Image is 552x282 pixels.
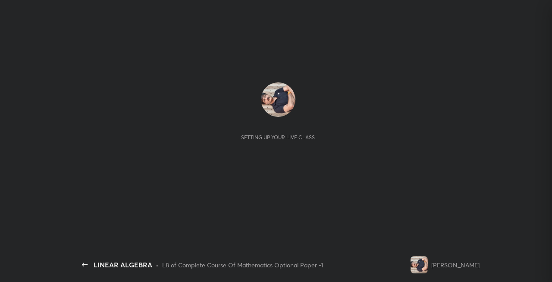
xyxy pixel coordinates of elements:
div: [PERSON_NAME] [431,260,480,269]
div: L8 of Complete Course Of Mathematics Optional Paper -1 [162,260,323,269]
div: Setting up your live class [241,134,315,141]
div: LINEAR ALGEBRA [94,260,152,270]
img: 1400c990764a43aca6cb280cd9c2ba30.jpg [411,256,428,273]
img: 1400c990764a43aca6cb280cd9c2ba30.jpg [261,82,295,117]
div: • [156,260,159,269]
